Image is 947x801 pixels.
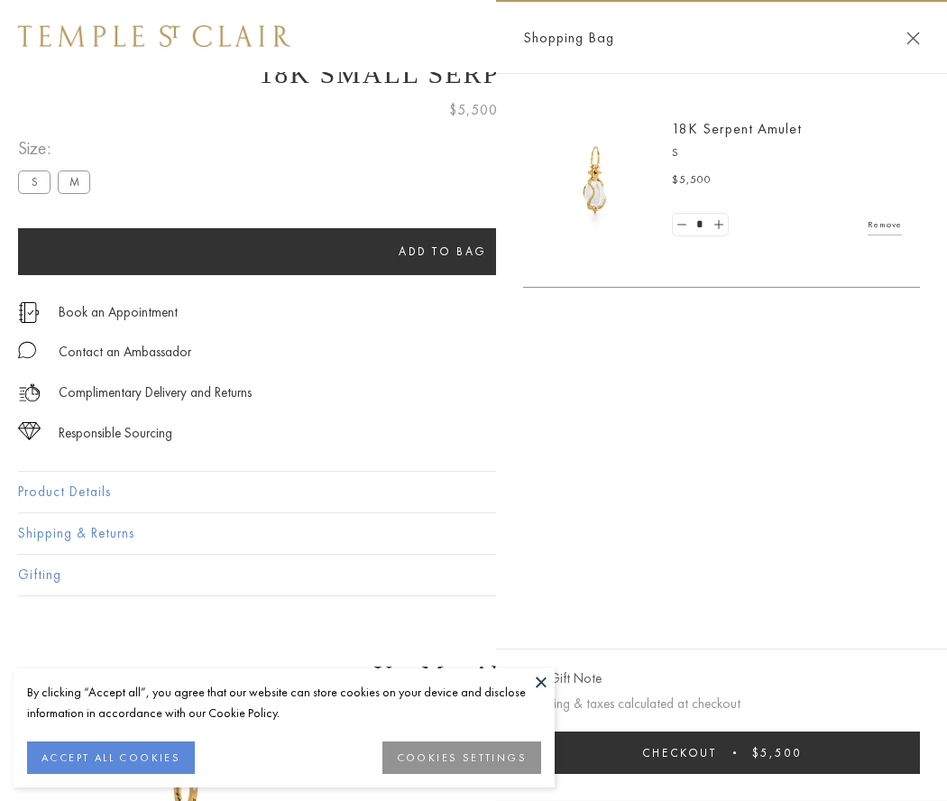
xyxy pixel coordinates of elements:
a: Remove [868,215,902,235]
button: COOKIES SETTINGS [382,741,541,774]
img: icon_appointment.svg [18,302,40,323]
label: S [18,170,51,193]
button: Gifting [18,555,929,595]
button: Add Gift Note [523,667,602,690]
label: M [58,170,90,193]
img: icon_sourcing.svg [18,422,41,440]
span: $5,500 [752,745,802,760]
span: $5,500 [449,98,498,122]
button: Close Shopping Bag [906,32,920,45]
img: P51836-E11SERPPV [541,126,649,235]
img: icon_delivery.svg [18,382,41,404]
h3: You May Also Like [45,660,902,689]
img: MessageIcon-01_2.svg [18,341,36,359]
span: Checkout [642,745,717,760]
a: Book an Appointment [59,302,178,322]
span: Add to bag [399,244,487,259]
span: Shopping Bag [523,26,614,50]
button: Add to bag [18,228,868,275]
a: Set quantity to 0 [673,214,691,236]
button: ACCEPT ALL COOKIES [27,741,195,774]
span: $5,500 [672,171,712,189]
button: Checkout $5,500 [523,732,920,774]
p: S [672,144,902,162]
img: Temple St. Clair [18,25,290,47]
div: Contact an Ambassador [59,341,191,364]
p: Shipping & taxes calculated at checkout [523,693,920,715]
span: Size: [18,133,97,163]
button: Product Details [18,472,929,512]
a: Set quantity to 2 [709,214,727,236]
p: Complimentary Delivery and Returns [59,382,252,404]
h1: 18K Small Serpent Amulet [18,59,929,89]
div: By clicking “Accept all”, you agree that our website can store cookies on your device and disclos... [27,682,541,723]
a: 18K Serpent Amulet [672,119,802,138]
button: Shipping & Returns [18,513,929,554]
div: Responsible Sourcing [59,422,172,445]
